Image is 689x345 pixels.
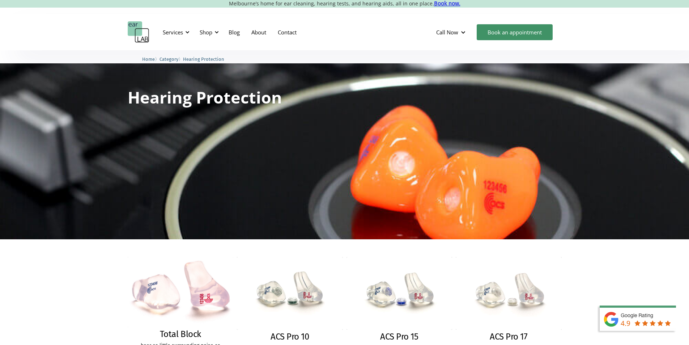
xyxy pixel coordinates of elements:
[142,56,155,62] span: Home
[237,257,343,330] img: ACS Pro 10
[160,55,183,63] li: 〉
[160,55,178,62] a: Category
[195,21,221,43] div: Shop
[346,257,452,330] img: ACS Pro 15
[272,22,302,43] a: Contact
[200,29,212,36] div: Shop
[430,21,473,43] div: Call Now
[246,22,272,43] a: About
[380,332,418,342] h2: ACS Pro 15
[160,56,178,62] span: Category
[163,29,183,36] div: Services
[142,55,155,62] a: Home
[271,332,309,342] h2: ACS Pro 10
[477,24,553,40] a: Book an appointment
[127,257,234,328] img: Total Block
[223,22,246,43] a: Blog
[183,55,224,62] a: Hearing Protection
[183,56,224,62] span: Hearing Protection
[128,89,282,105] h1: Hearing Protection
[436,29,458,36] div: Call Now
[490,332,527,342] h2: ACS Pro 17
[160,329,201,340] h2: Total Block
[456,257,562,330] img: ACS Pro 17
[128,21,149,43] a: home
[142,55,160,63] li: 〉
[158,21,192,43] div: Services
